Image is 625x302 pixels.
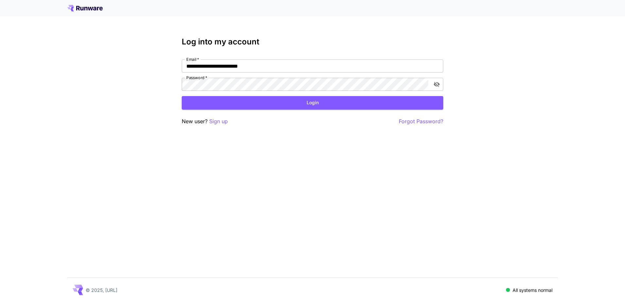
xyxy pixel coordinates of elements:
[186,75,207,80] label: Password
[86,287,117,294] p: © 2025, [URL]
[186,57,199,62] label: Email
[513,287,552,294] p: All systems normal
[399,117,443,126] button: Forgot Password?
[182,117,228,126] p: New user?
[182,37,443,46] h3: Log into my account
[209,117,228,126] button: Sign up
[431,78,443,90] button: toggle password visibility
[182,96,443,109] button: Login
